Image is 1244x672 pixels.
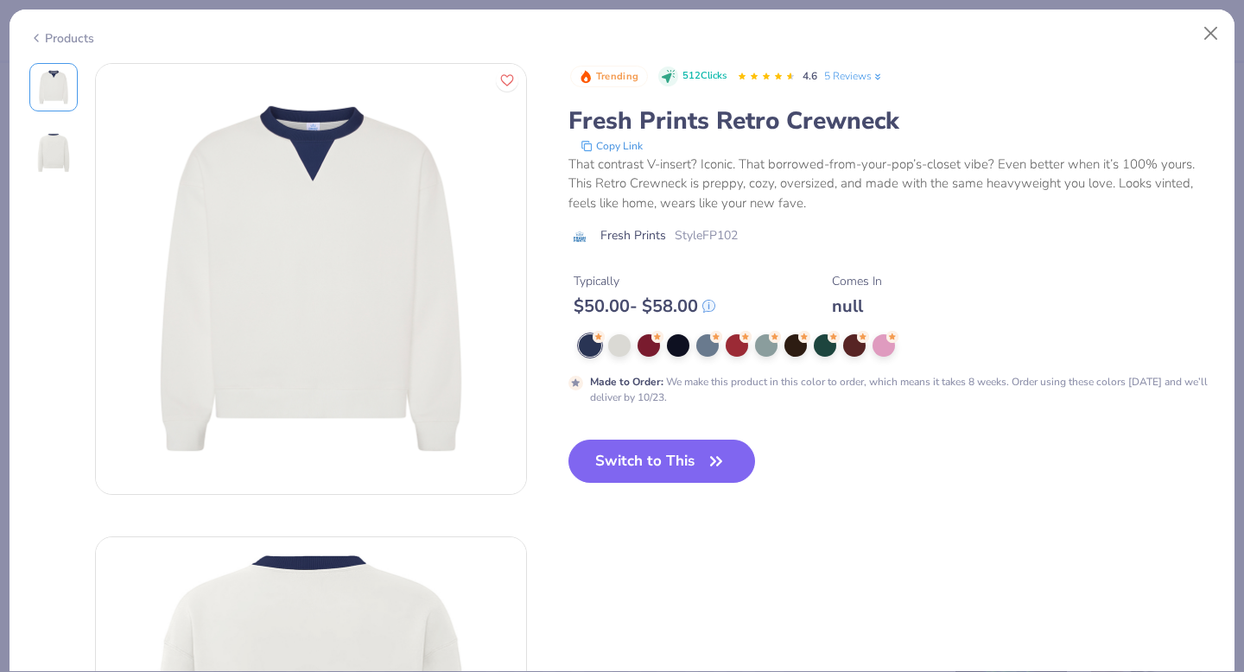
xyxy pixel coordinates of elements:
[682,69,727,84] span: 512 Clicks
[568,440,756,483] button: Switch to This
[1195,17,1228,50] button: Close
[803,69,817,83] span: 4.6
[824,68,884,84] a: 5 Reviews
[568,230,592,244] img: brand logo
[574,295,715,317] div: $ 50.00 - $ 58.00
[590,375,663,389] strong: Made to Order :
[575,137,648,155] button: copy to clipboard
[33,67,74,108] img: Front
[574,272,715,290] div: Typically
[568,155,1215,213] div: That contrast V-insert? Iconic. That borrowed-from-your-pop’s-closet vibe? Even better when it’s ...
[596,72,638,81] span: Trending
[590,374,1215,405] div: We make this product in this color to order, which means it takes 8 weeks. Order using these colo...
[579,70,593,84] img: Trending sort
[600,226,666,244] span: Fresh Prints
[568,105,1215,137] div: Fresh Prints Retro Crewneck
[737,63,796,91] div: 4.6 Stars
[29,29,94,48] div: Products
[832,272,882,290] div: Comes In
[832,295,882,317] div: null
[675,226,738,244] span: Style FP102
[496,69,518,92] button: Like
[570,66,648,88] button: Badge Button
[96,64,526,494] img: Front
[33,132,74,174] img: Back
